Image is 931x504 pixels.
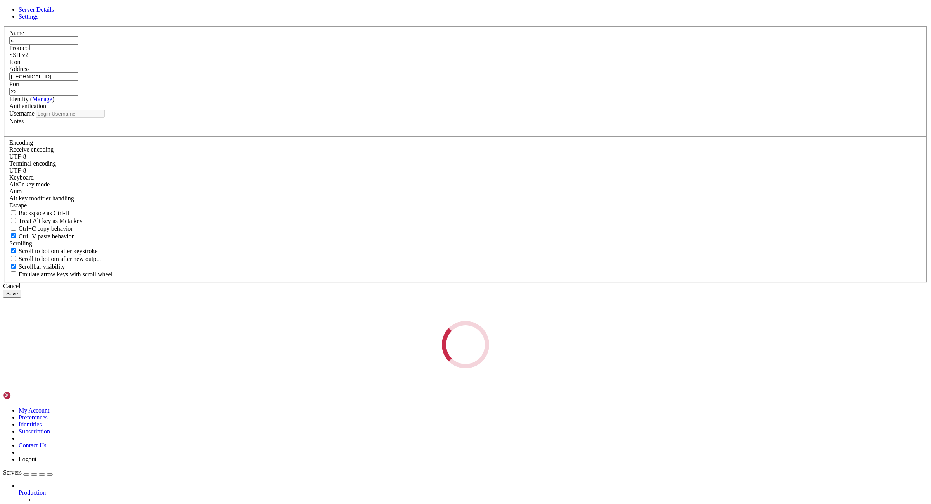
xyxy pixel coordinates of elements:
[19,225,73,232] span: Ctrl+C copy behavior
[9,167,26,174] span: UTF-8
[9,66,29,72] label: Address
[9,153,26,160] span: UTF-8
[9,240,32,247] label: Scrolling
[9,139,33,146] label: Encoding
[9,110,35,117] label: Username
[19,6,54,13] a: Server Details
[11,248,16,253] input: Scroll to bottom after keystroke
[19,233,74,240] span: Ctrl+V paste behavior
[11,256,16,261] input: Scroll to bottom after new output
[19,456,36,463] a: Logout
[9,202,27,209] span: Escape
[3,469,53,476] a: Servers
[9,88,78,96] input: Port Number
[19,255,101,262] span: Scroll to bottom after new output
[9,263,65,270] label: The vertical scrollbar mode.
[9,59,20,65] label: Icon
[9,248,98,254] label: Whether to scroll to the bottom on any keystroke.
[9,52,922,59] div: SSH v2
[11,233,16,238] input: Ctrl+V paste behavior
[3,290,21,298] button: Save
[19,13,39,20] a: Settings
[19,489,46,496] span: Production
[3,392,48,399] img: Shellngn
[19,263,65,270] span: Scrollbar visibility
[19,271,112,278] span: Emulate arrow keys with scroll wheel
[19,210,70,216] span: Backspace as Ctrl-H
[9,225,73,232] label: Ctrl-C copies if true, send ^C to host if false. Ctrl-Shift-C sends ^C to host if true, copies if...
[11,226,16,231] input: Ctrl+C copy behavior
[9,181,50,188] label: Set the expected encoding for data received from the host. If the encodings do not match, visual ...
[9,255,101,262] label: Scroll to bottom after new output.
[9,72,78,81] input: Host Name or IP
[19,421,42,428] a: Identities
[11,218,16,223] input: Treat Alt key as Meta key
[9,233,74,240] label: Ctrl+V pastes if true, sends ^V to host if false. Ctrl+Shift+V sends ^V to host if true, pastes i...
[19,442,47,449] a: Contact Us
[9,52,28,58] span: SSH v2
[9,188,22,195] span: Auto
[19,428,50,435] a: Subscription
[9,210,70,216] label: If true, the backspace should send BS ('\x08', aka ^H). Otherwise the backspace key should send '...
[32,96,52,102] a: Manage
[19,217,83,224] span: Treat Alt key as Meta key
[9,271,112,278] label: When using the alternative screen buffer, and DECCKM (Application Cursor Keys) is active, mouse w...
[9,195,74,202] label: Controls how the Alt key is handled. Escape: Send an ESC prefix. 8-Bit: Add 128 to the typed char...
[9,36,78,45] input: Server Name
[19,407,50,414] a: My Account
[9,118,24,124] label: Notes
[3,469,22,476] span: Servers
[9,167,922,174] div: UTF-8
[9,29,24,36] label: Name
[9,202,922,209] div: Escape
[9,174,34,181] label: Keyboard
[30,96,54,102] span: ( )
[36,110,105,118] input: Login Username
[11,264,16,269] input: Scrollbar visibility
[3,283,928,290] div: Cancel
[433,312,498,378] div: Loading...
[11,210,16,215] input: Backspace as Ctrl-H
[9,81,20,87] label: Port
[9,188,922,195] div: Auto
[9,96,54,102] label: Identity
[9,153,922,160] div: UTF-8
[19,414,48,421] a: Preferences
[19,489,928,496] a: Production
[11,271,16,276] input: Emulate arrow keys with scroll wheel
[19,248,98,254] span: Scroll to bottom after keystroke
[9,45,30,51] label: Protocol
[9,146,54,153] label: Set the expected encoding for data received from the host. If the encodings do not match, visual ...
[9,160,56,167] label: The default terminal encoding. ISO-2022 enables character map translations (like graphics maps). ...
[9,103,46,109] label: Authentication
[9,217,83,224] label: Whether the Alt key acts as a Meta key or as a distinct Alt key.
